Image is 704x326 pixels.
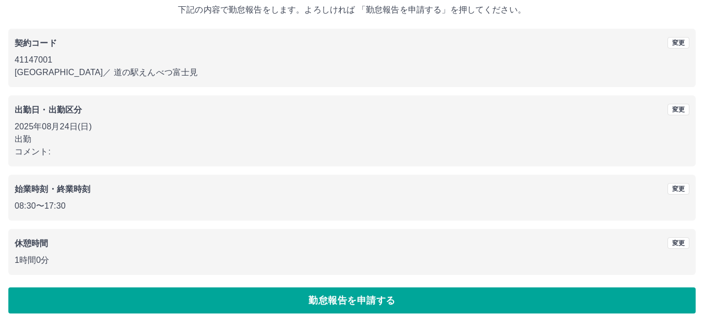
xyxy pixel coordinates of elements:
[15,105,82,114] b: 出勤日・出勤区分
[667,237,689,249] button: 変更
[15,185,90,194] b: 始業時刻・終業時刻
[15,133,689,146] p: 出勤
[15,200,689,212] p: 08:30 〜 17:30
[15,54,689,66] p: 41147001
[15,66,689,79] p: [GEOGRAPHIC_DATA] ／ 道の駅えんべつ富士見
[8,287,696,313] button: 勤怠報告を申請する
[15,39,57,47] b: 契約コード
[15,120,689,133] p: 2025年08月24日(日)
[667,104,689,115] button: 変更
[15,146,689,158] p: コメント:
[15,239,49,248] b: 休憩時間
[667,37,689,49] button: 変更
[667,183,689,195] button: 変更
[8,4,696,16] p: 下記の内容で勤怠報告をします。よろしければ 「勤怠報告を申請する」を押してください。
[15,254,689,267] p: 1時間0分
